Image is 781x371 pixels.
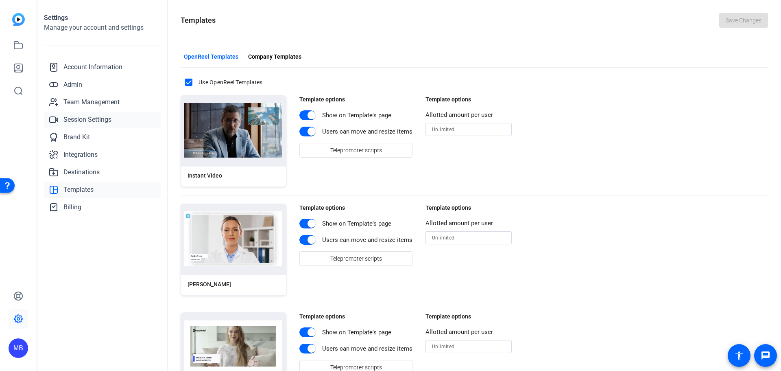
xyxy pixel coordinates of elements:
h2: Manage your account and settings [44,23,161,33]
span: Brand Kit [63,132,90,142]
div: Template options [425,95,512,104]
div: MB [9,338,28,358]
div: Template options [299,204,412,212]
div: Template options [425,312,512,321]
button: OpenReel Templates [181,49,242,64]
span: Company Templates [248,53,301,61]
input: Unlimited [432,125,505,134]
div: Users can move and resize items [322,344,412,353]
div: Show on Template's page [322,328,391,337]
span: Teleprompter scripts [330,251,382,266]
div: Show on Template's page [322,219,391,228]
h1: Settings [44,13,161,23]
a: Integrations [44,147,161,163]
span: Admin [63,80,82,90]
div: Show on Template's page [322,111,391,120]
span: Account Information [63,62,122,72]
span: Team Management [63,97,120,107]
mat-icon: message [761,351,770,360]
span: Templates [63,185,94,195]
a: Team Management [44,94,161,110]
img: Template image [184,103,282,158]
input: Unlimited [432,342,505,351]
span: OpenReel Templates [184,53,238,61]
button: Teleprompter scripts [299,143,412,158]
div: Allotted amount per user [425,327,512,337]
a: Session Settings [44,112,161,128]
span: Session Settings [63,115,111,125]
img: blue-gradient.svg [12,13,25,26]
input: Unlimited [432,233,505,243]
span: Integrations [63,150,98,160]
div: Instant Video [188,171,222,180]
div: [PERSON_NAME] [188,280,231,289]
mat-icon: accessibility [734,351,744,360]
span: Teleprompter scripts [330,143,382,158]
div: Users can move and resize items [322,235,412,245]
a: Admin [44,77,161,93]
div: Template options [425,204,512,212]
button: Teleprompter scripts [299,251,412,266]
img: Template image [184,211,282,266]
div: Template options [299,95,412,104]
span: Billing [63,202,81,212]
div: Allotted amount per user [425,219,512,228]
a: Destinations [44,164,161,180]
button: Company Templates [245,49,305,64]
h1: Templates [181,15,216,26]
label: Use OpenReel Templates [197,78,263,86]
div: Allotted amount per user [425,110,512,120]
a: Templates [44,182,161,198]
a: Brand Kit [44,129,161,145]
span: Destinations [63,167,100,177]
a: Account Information [44,59,161,75]
div: Template options [299,312,412,321]
a: Billing [44,199,161,215]
div: Users can move and resize items [322,127,412,136]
